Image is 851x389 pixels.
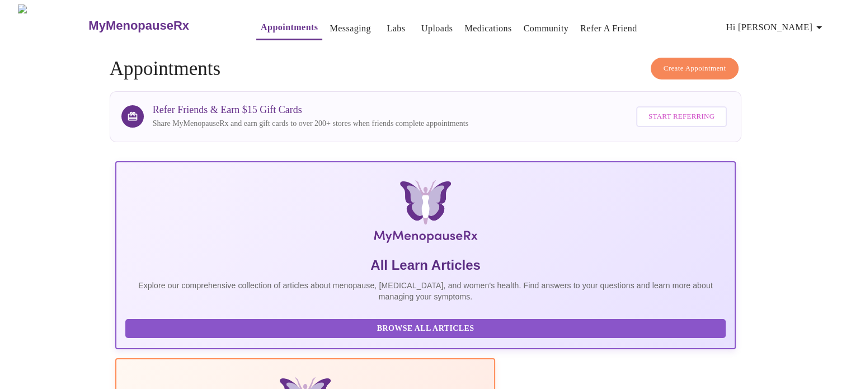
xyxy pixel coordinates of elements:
[664,62,726,75] span: Create Appointment
[460,17,516,40] button: Medications
[330,21,370,36] a: Messaging
[325,17,375,40] button: Messaging
[125,256,726,274] h5: All Learn Articles
[421,21,453,36] a: Uploads
[378,17,414,40] button: Labs
[153,104,468,116] h3: Refer Friends & Earn $15 Gift Cards
[464,21,511,36] a: Medications
[524,21,569,36] a: Community
[519,17,573,40] button: Community
[18,4,87,46] img: MyMenopauseRx Logo
[125,319,726,339] button: Browse All Articles
[580,21,637,36] a: Refer a Friend
[256,16,322,40] button: Appointments
[88,18,189,33] h3: MyMenopauseRx
[633,101,730,133] a: Start Referring
[110,58,742,80] h4: Appointments
[576,17,642,40] button: Refer a Friend
[218,180,632,247] img: MyMenopauseRx Logo
[261,20,318,35] a: Appointments
[125,323,729,332] a: Browse All Articles
[417,17,458,40] button: Uploads
[137,322,715,336] span: Browse All Articles
[648,110,714,123] span: Start Referring
[726,20,826,35] span: Hi [PERSON_NAME]
[722,16,830,39] button: Hi [PERSON_NAME]
[125,280,726,302] p: Explore our comprehensive collection of articles about menopause, [MEDICAL_DATA], and women's hea...
[153,118,468,129] p: Share MyMenopauseRx and earn gift cards to over 200+ stores when friends complete appointments
[651,58,739,79] button: Create Appointment
[387,21,405,36] a: Labs
[87,6,234,45] a: MyMenopauseRx
[636,106,727,127] button: Start Referring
